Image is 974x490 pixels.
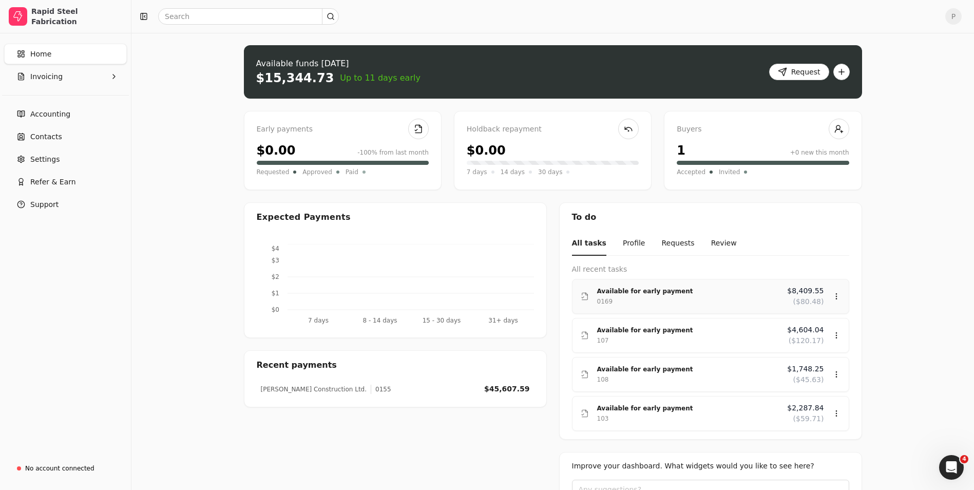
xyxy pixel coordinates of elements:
span: ($120.17) [789,335,824,346]
span: 14 days [501,167,525,177]
span: 4 [960,455,968,463]
a: Home [4,44,127,64]
span: ($45.63) [793,374,824,385]
div: 103 [597,413,609,424]
div: 0155 [371,385,391,394]
button: Review [711,232,737,256]
input: Search [158,8,339,25]
div: $0.00 [467,141,506,160]
div: 1 [677,141,685,160]
span: Invoicing [30,71,63,82]
span: ($80.48) [793,296,824,307]
div: Holdback repayment [467,124,639,135]
span: Home [30,49,51,60]
tspan: 7 days [308,317,329,324]
a: Settings [4,149,127,169]
div: To do [560,203,862,232]
div: Available funds [DATE] [256,58,421,70]
span: Up to 11 days early [340,72,421,84]
div: $15,344.73 [256,70,334,86]
div: Available for early payment [597,364,779,374]
div: Available for early payment [597,403,779,413]
div: 108 [597,374,609,385]
button: Requests [661,232,694,256]
a: Contacts [4,126,127,147]
tspan: $2 [271,273,279,280]
tspan: $1 [271,290,279,297]
span: Support [30,199,59,210]
span: Contacts [30,131,62,142]
div: [PERSON_NAME] Construction Ltd. [261,385,367,394]
div: Available for early payment [597,286,779,296]
button: Refer & Earn [4,172,127,192]
span: Requested [257,167,290,177]
button: Profile [623,232,645,256]
tspan: $0 [271,306,279,313]
span: Refer & Earn [30,177,76,187]
button: Invoicing [4,66,127,87]
span: $2,287.84 [787,403,824,413]
span: $4,604.04 [787,325,824,335]
div: Rapid Steel Fabrication [31,6,122,27]
div: 0169 [597,296,613,307]
div: Recent payments [244,351,546,380]
span: Approved [302,167,332,177]
div: 107 [597,335,609,346]
div: Buyers [677,124,849,135]
div: Available for early payment [597,325,779,335]
button: All tasks [572,232,606,256]
span: Accepted [677,167,705,177]
span: 7 days [467,167,487,177]
a: No account connected [4,459,127,478]
div: -100% from last month [357,148,429,157]
span: Settings [30,154,60,165]
span: Accounting [30,109,70,120]
span: 30 days [538,167,562,177]
div: Early payments [257,124,429,135]
button: Request [769,64,829,80]
div: All recent tasks [572,264,849,275]
span: ($59.71) [793,413,824,424]
tspan: $4 [271,245,279,252]
span: $8,409.55 [787,286,824,296]
tspan: 8 - 14 days [362,317,397,324]
button: P [945,8,962,25]
span: Invited [719,167,740,177]
div: Improve your dashboard. What widgets would you like to see here? [572,461,849,472]
div: Expected Payments [257,211,351,223]
div: $0.00 [257,141,296,160]
a: Accounting [4,104,127,124]
tspan: 15 - 30 days [422,317,461,324]
button: Support [4,194,127,215]
tspan: $3 [271,257,279,264]
span: Paid [346,167,358,177]
div: $45,607.59 [484,384,530,394]
tspan: 31+ days [488,317,518,324]
iframe: Intercom live chat [939,455,964,480]
span: $1,748.25 [787,364,824,374]
div: No account connected [25,464,94,473]
div: +0 new this month [790,148,849,157]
